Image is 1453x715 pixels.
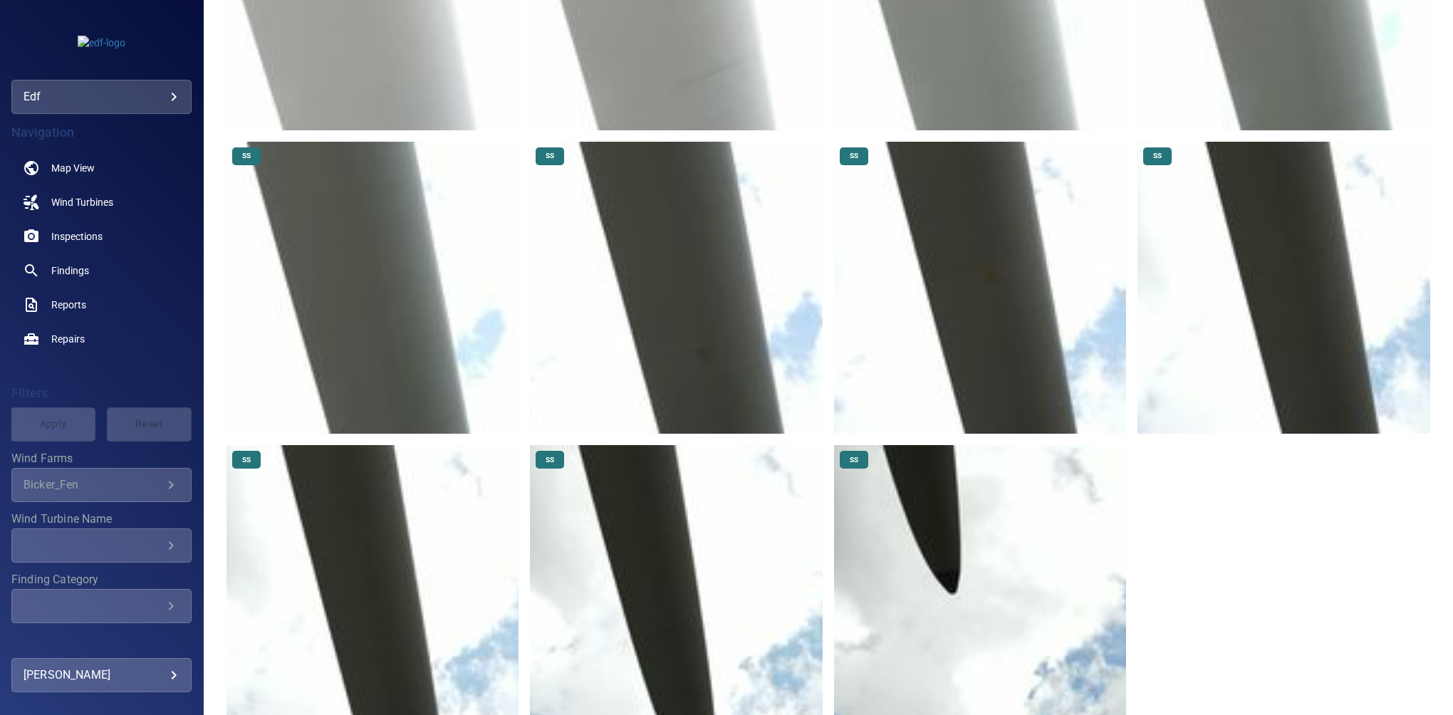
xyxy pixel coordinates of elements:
div: Bicker_Fen [24,478,162,491]
div: edf [11,80,192,114]
span: Repairs [51,332,85,346]
span: Inspections [51,229,103,244]
span: Reports [51,298,86,312]
a: inspections noActive [11,219,192,254]
span: SS [841,151,867,161]
label: Finding Type [11,635,192,646]
h4: Filters [11,386,192,400]
div: [PERSON_NAME] [24,664,179,687]
img: edf-logo [78,36,125,50]
a: findings noActive [11,254,192,288]
span: SS [537,151,563,161]
h4: Navigation [11,125,192,140]
label: Wind Turbine Name [11,513,192,525]
div: Wind Farms [11,468,192,502]
label: Finding Category [11,574,192,585]
div: Wind Turbine Name [11,528,192,563]
a: reports noActive [11,288,192,322]
a: windturbines noActive [11,185,192,219]
span: SS [1145,151,1170,161]
div: Finding Category [11,589,192,623]
span: SS [234,151,259,161]
span: Wind Turbines [51,195,113,209]
span: SS [537,455,563,465]
span: SS [841,455,867,465]
span: SS [234,455,259,465]
a: map noActive [11,151,192,185]
a: repairs noActive [11,322,192,356]
span: Findings [51,263,89,278]
div: edf [24,85,179,108]
span: Map View [51,161,95,175]
label: Wind Farms [11,453,192,464]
